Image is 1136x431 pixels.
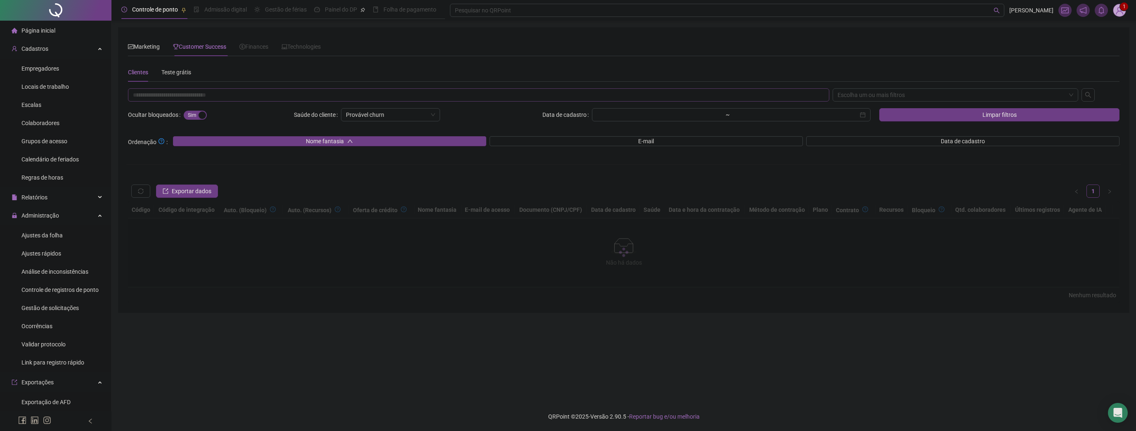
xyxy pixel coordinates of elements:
[294,108,341,121] label: Saúde do cliente
[111,402,1136,431] footer: QRPoint © 2025 - 2.90.5 -
[638,137,654,146] span: E-mail
[325,6,357,13] span: Painel do DP
[12,46,17,52] span: user-add
[173,44,179,50] span: trophy
[1098,7,1105,14] span: bell
[254,7,260,12] span: sun
[21,250,61,257] span: Ajustes rápidos
[194,7,199,12] span: file-done
[128,108,184,121] label: Ocultar bloqueados
[629,413,700,420] span: Reportar bug e/ou melhoria
[306,137,344,146] span: Nome fantasia
[722,112,733,118] div: ~
[128,44,134,50] span: fund
[373,7,379,12] span: book
[982,110,1017,119] span: Limpar filtros
[21,65,59,72] span: Empregadores
[1113,4,1126,17] img: 94382
[21,232,63,239] span: Ajustes da folha
[172,187,211,196] span: Exportar dados
[1061,7,1069,14] span: fund
[12,213,17,218] span: lock
[131,185,150,198] button: sync
[1123,4,1126,9] span: 1
[18,416,26,424] span: facebook
[1079,7,1087,14] span: notification
[132,6,178,13] span: Controle de ponto
[806,136,1119,146] button: Data de cadastro
[21,156,79,163] span: Calendário de feriados
[21,45,48,52] span: Cadastros
[163,188,168,194] span: export
[239,44,245,50] span: dollar
[204,6,247,13] span: Admissão digital
[1009,6,1053,15] span: [PERSON_NAME]
[542,108,592,121] label: Data de cadastro
[1120,2,1128,11] sup: Atualize o seu contato no menu Meus Dados
[314,7,320,12] span: dashboard
[1086,185,1100,198] li: 1
[159,138,164,144] span: question-circle
[173,136,486,146] button: Nome fantasiaup
[21,359,84,366] span: Link para registro rápido
[1070,185,1083,198] button: left
[21,194,47,201] span: Relatórios
[21,268,88,275] span: Análise de inconsistências
[21,212,59,219] span: Administração
[31,416,39,424] span: linkedin
[994,7,1000,14] span: search
[21,83,69,90] span: Locais de trabalho
[941,137,985,146] span: Data de cadastro
[161,68,191,77] div: Teste grátis
[1103,185,1116,198] li: Próxima página
[590,413,608,420] span: Versão
[88,418,93,424] span: left
[121,7,127,12] span: clock-circle
[43,416,51,424] span: instagram
[128,68,148,77] div: Clientes
[265,6,307,13] span: Gestão de férias
[1087,185,1099,197] a: 1
[21,399,71,405] span: Exportação de AFD
[383,6,436,13] span: Folha de pagamento
[21,174,63,181] span: Regras de horas
[1070,185,1083,198] li: Página anterior
[879,108,1119,121] button: Limpar filtros
[12,194,17,200] span: file
[21,138,67,144] span: Grupos de acesso
[21,120,59,126] span: Colaboradores
[21,287,99,293] span: Controle de registros de ponto
[1108,403,1128,423] div: Open Intercom Messenger
[12,28,17,33] span: home
[21,305,79,311] span: Gestão de solicitações
[1103,185,1116,198] button: right
[173,43,226,50] span: Customer Success
[181,7,186,12] span: pushpin
[347,138,353,144] span: up
[239,43,268,50] span: Finances
[21,323,52,329] span: Ocorrências
[360,7,365,12] span: pushpin
[21,379,54,386] span: Exportações
[12,379,17,385] span: export
[1107,189,1112,194] span: right
[21,102,41,108] span: Escalas
[21,341,66,348] span: Validar protocolo
[490,136,803,146] button: E-mail
[282,44,287,50] span: laptop
[1074,189,1079,194] span: left
[282,43,321,50] span: Technologies
[346,109,435,121] span: Provável churn
[128,136,168,147] span: Ordenação :
[21,27,55,34] span: Página inicial
[156,136,166,146] button: Ordenação:
[128,43,160,50] span: Marketing
[156,185,218,198] button: Exportar dados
